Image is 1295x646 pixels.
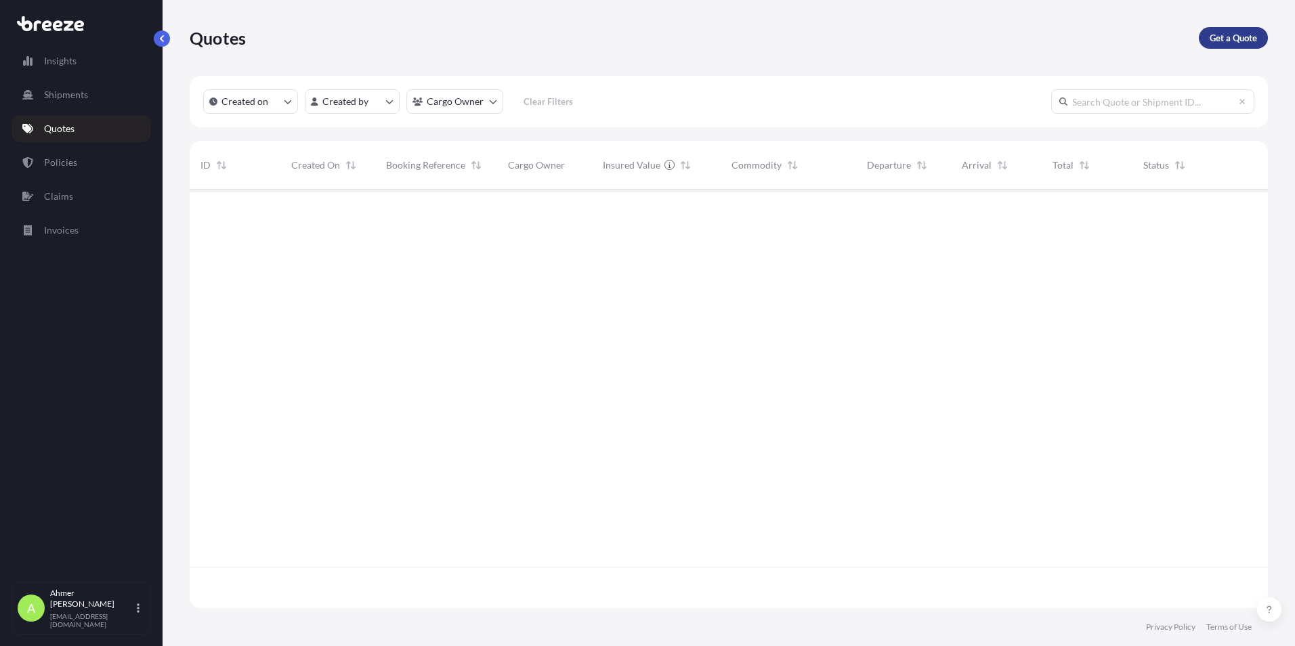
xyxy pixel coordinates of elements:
span: Arrival [962,158,992,172]
span: Status [1143,158,1169,172]
button: Sort [1172,157,1188,173]
button: Sort [468,157,484,173]
a: Policies [12,149,151,176]
p: Created by [322,95,368,108]
button: Sort [213,157,230,173]
p: Policies [44,156,77,169]
button: Sort [784,157,801,173]
span: Commodity [731,158,782,172]
button: createdOn Filter options [203,89,298,114]
p: Created on [221,95,268,108]
a: Invoices [12,217,151,244]
p: Quotes [44,122,75,135]
a: Insights [12,47,151,74]
span: Booking Reference [386,158,465,172]
button: Clear Filters [510,91,586,112]
button: Sort [1076,157,1092,173]
span: Departure [867,158,911,172]
button: cargoOwner Filter options [406,89,503,114]
p: Invoices [44,223,79,237]
p: Insights [44,54,77,68]
span: Insured Value [603,158,660,172]
span: Cargo Owner [508,158,565,172]
p: Claims [44,190,73,203]
span: Total [1053,158,1074,172]
button: Sort [343,157,359,173]
p: Clear Filters [524,95,573,108]
p: Quotes [190,27,246,49]
p: Get a Quote [1210,31,1257,45]
button: Sort [994,157,1011,173]
button: createdBy Filter options [305,89,400,114]
a: Shipments [12,81,151,108]
span: ID [200,158,211,172]
button: Sort [677,157,694,173]
button: Sort [914,157,930,173]
a: Terms of Use [1206,622,1252,632]
p: Cargo Owner [427,95,484,108]
p: [EMAIL_ADDRESS][DOMAIN_NAME] [50,612,134,628]
p: Ahmer [PERSON_NAME] [50,588,134,609]
a: Privacy Policy [1146,622,1195,632]
input: Search Quote or Shipment ID... [1051,89,1254,114]
a: Claims [12,183,151,210]
p: Shipments [44,88,88,102]
span: Created On [291,158,340,172]
span: A [27,601,35,615]
a: Get a Quote [1199,27,1268,49]
a: Quotes [12,115,151,142]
